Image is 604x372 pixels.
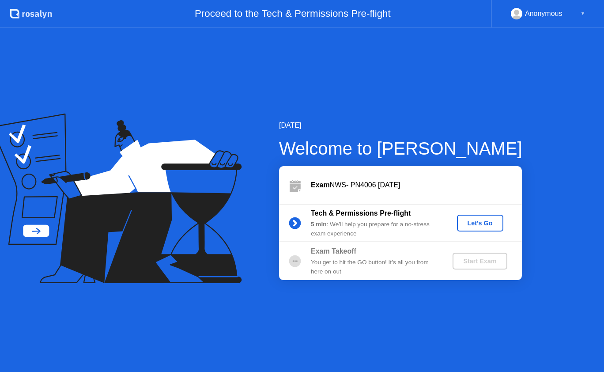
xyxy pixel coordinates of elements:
[311,221,327,228] b: 5 min
[279,120,522,131] div: [DATE]
[453,253,507,270] button: Start Exam
[311,220,438,238] div: : We’ll help you prepare for a no-stress exam experience
[311,209,411,217] b: Tech & Permissions Pre-flight
[311,180,522,190] div: NWS- PN4006 [DATE]
[311,181,330,189] b: Exam
[311,247,356,255] b: Exam Takeoff
[581,8,585,19] div: ▼
[457,215,503,232] button: Let's Go
[279,135,522,162] div: Welcome to [PERSON_NAME]
[456,258,503,265] div: Start Exam
[461,220,500,227] div: Let's Go
[525,8,562,19] div: Anonymous
[311,258,438,276] div: You get to hit the GO button! It’s all you from here on out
